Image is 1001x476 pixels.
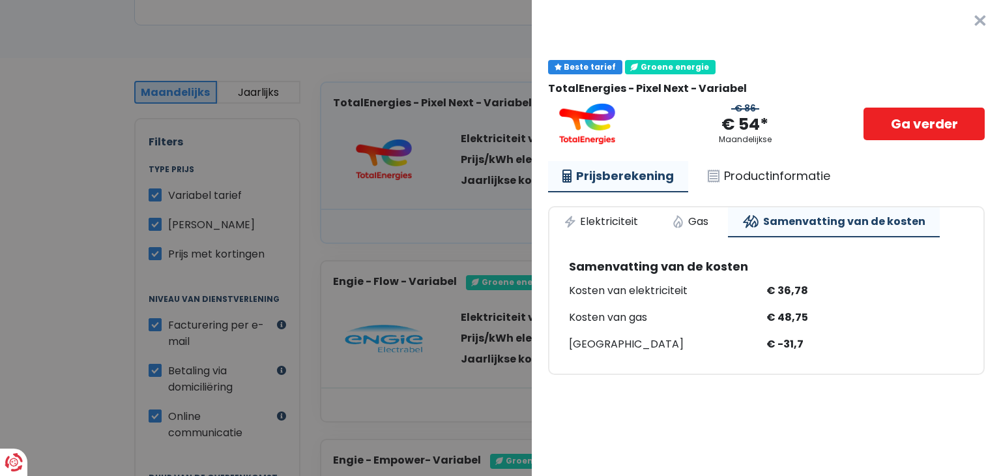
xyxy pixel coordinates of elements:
div: [GEOGRAPHIC_DATA] [569,335,766,354]
div: € 48,75 [766,308,964,327]
h3: Samenvatting van de kosten [569,260,964,274]
a: Ga verder [863,108,985,140]
a: Elektriciteit [549,207,652,236]
div: Groene energie [625,60,716,74]
div: Kosten van elektriciteit [569,282,766,301]
div: Kosten van gas [569,308,766,327]
div: € 86 [731,103,759,114]
div: Maandelijkse [719,135,772,144]
div: Beste tarief [548,60,622,74]
div: € 54* [721,114,768,136]
div: € 36,78 [766,282,964,301]
img: TotalEnergies [548,103,626,145]
div: TotalEnergies - Pixel Next - Variabel [548,82,985,95]
a: Gas [658,207,723,236]
div: € -31,7 [766,335,964,354]
a: Prijsberekening [548,161,688,192]
a: Productinformatie [693,161,845,191]
a: Samenvatting van de kosten [728,207,940,237]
